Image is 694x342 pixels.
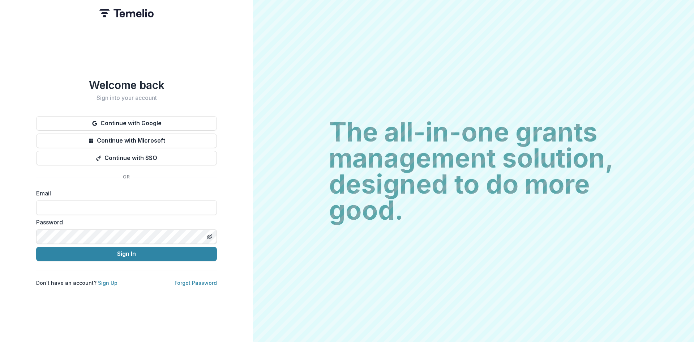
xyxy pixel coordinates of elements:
a: Forgot Password [175,280,217,286]
h2: Sign into your account [36,94,217,101]
button: Toggle password visibility [204,231,215,242]
h1: Welcome back [36,79,217,92]
p: Don't have an account? [36,279,117,287]
button: Sign In [36,247,217,261]
a: Sign Up [98,280,117,286]
button: Continue with Microsoft [36,134,217,148]
button: Continue with Google [36,116,217,131]
button: Continue with SSO [36,151,217,165]
img: Temelio [99,9,154,17]
label: Email [36,189,213,198]
label: Password [36,218,213,227]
